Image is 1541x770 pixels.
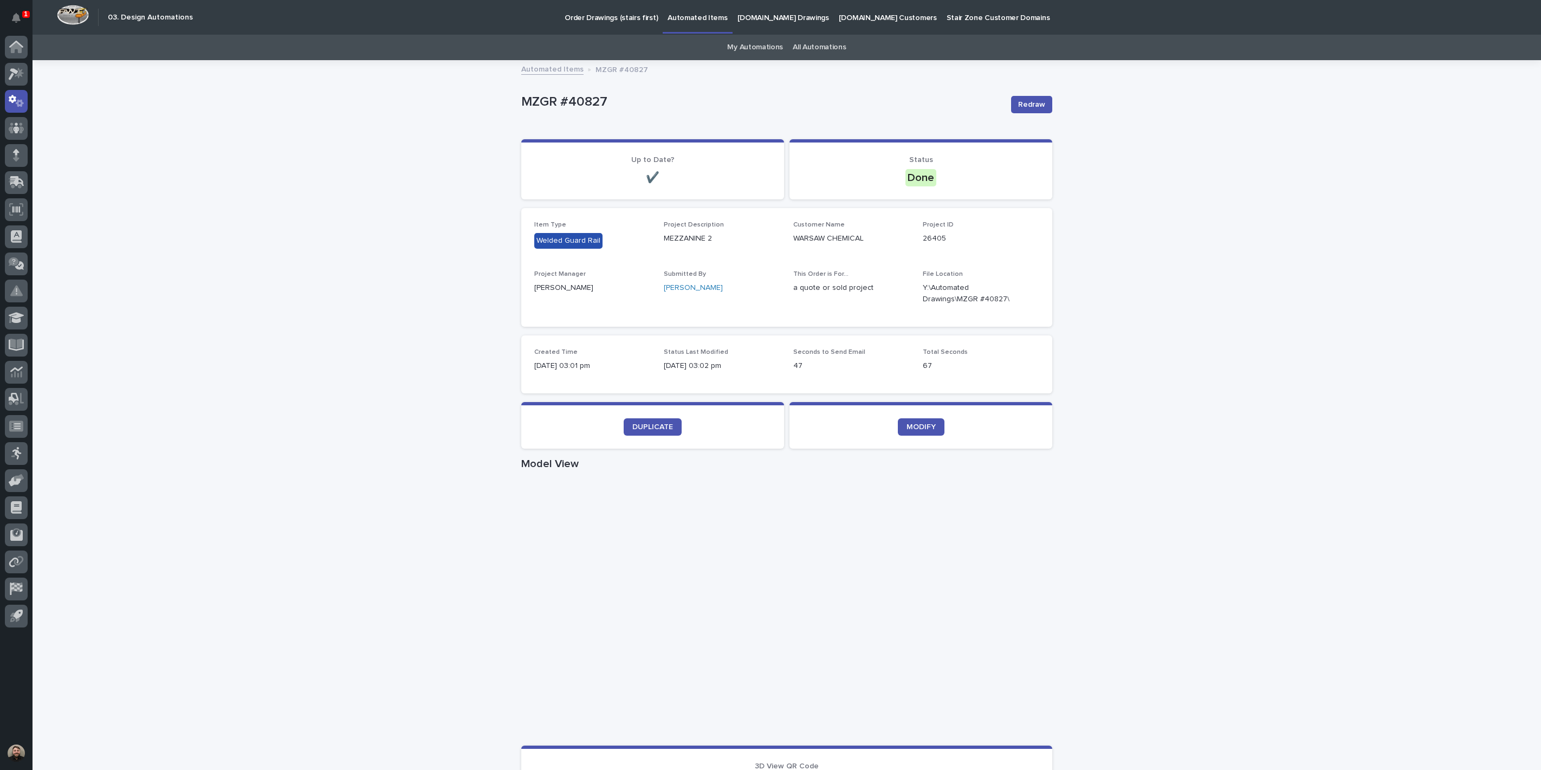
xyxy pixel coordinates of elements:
div: Welded Guard Rail [534,233,603,249]
span: Submitted By [664,271,706,277]
p: 47 [793,360,910,372]
a: My Automations [727,35,783,60]
span: Status [909,156,933,164]
span: Created Time [534,349,578,355]
span: DUPLICATE [632,423,673,431]
span: Project Description [664,222,724,228]
p: [DATE] 03:01 pm [534,360,651,372]
span: Up to Date? [631,156,675,164]
a: All Automations [793,35,846,60]
p: 67 [923,360,1039,372]
span: Project ID [923,222,954,228]
span: File Location [923,271,963,277]
p: MZGR #40827 [521,94,1002,110]
: Y:\Automated Drawings\MZGR #40827\ [923,282,1013,305]
span: Total Seconds [923,349,968,355]
div: Notifications1 [14,13,28,30]
span: Item Type [534,222,566,228]
iframe: Model View [521,475,1052,746]
span: Redraw [1018,99,1045,110]
h1: Model View [521,457,1052,470]
span: Project Manager [534,271,586,277]
p: [DATE] 03:02 pm [664,360,780,372]
button: Notifications [5,7,28,29]
p: MZGR #40827 [595,63,648,75]
span: Seconds to Send Email [793,349,865,355]
p: a quote or sold project [793,282,910,294]
p: ✔️ [534,171,771,184]
p: [PERSON_NAME] [534,282,651,294]
p: 26405 [923,233,1039,244]
a: Automated Items [521,62,584,75]
a: MODIFY [898,418,944,436]
span: This Order is For... [793,271,849,277]
p: WARSAW CHEMICAL [793,233,910,244]
h2: 03. Design Automations [108,13,193,22]
p: MEZZANINE 2 [664,233,780,244]
span: Customer Name [793,222,845,228]
span: Status Last Modified [664,349,728,355]
img: Workspace Logo [57,5,89,25]
span: 3D View QR Code [755,762,819,770]
a: [PERSON_NAME] [664,282,723,294]
a: DUPLICATE [624,418,682,436]
div: Done [905,169,936,186]
p: 1 [24,10,28,18]
button: Redraw [1011,96,1052,113]
span: MODIFY [907,423,936,431]
button: users-avatar [5,742,28,765]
